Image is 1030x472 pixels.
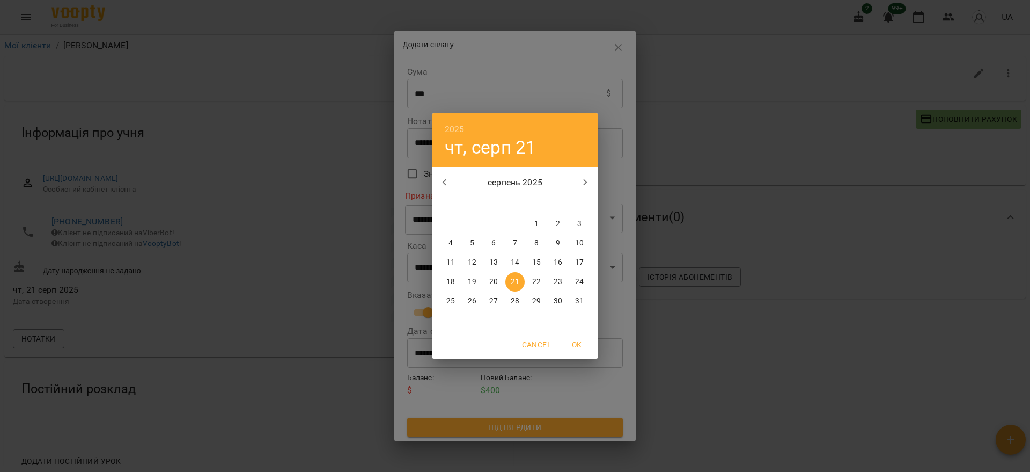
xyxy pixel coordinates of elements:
[522,338,551,351] span: Cancel
[548,198,568,209] span: сб
[527,234,546,253] button: 8
[441,292,460,311] button: 25
[513,238,517,249] p: 7
[575,277,584,287] p: 24
[548,234,568,253] button: 9
[441,272,460,292] button: 18
[570,253,589,272] button: 17
[441,253,460,272] button: 11
[470,238,474,249] p: 5
[505,272,525,292] button: 21
[570,292,589,311] button: 31
[575,257,584,268] p: 17
[511,277,519,287] p: 21
[462,292,482,311] button: 26
[511,257,519,268] p: 14
[462,234,482,253] button: 5
[489,277,498,287] p: 20
[570,214,589,234] button: 3
[468,296,476,307] p: 26
[548,272,568,292] button: 23
[527,253,546,272] button: 15
[484,234,503,253] button: 6
[446,257,455,268] p: 11
[484,292,503,311] button: 27
[527,198,546,209] span: пт
[575,238,584,249] p: 10
[527,272,546,292] button: 22
[532,277,541,287] p: 22
[484,253,503,272] button: 13
[532,296,541,307] p: 29
[462,272,482,292] button: 19
[554,296,562,307] p: 30
[560,335,594,354] button: OK
[556,238,560,249] p: 9
[534,238,539,249] p: 8
[462,198,482,209] span: вт
[489,257,498,268] p: 13
[505,198,525,209] span: чт
[577,219,582,229] p: 3
[548,214,568,234] button: 2
[441,234,460,253] button: 4
[548,253,568,272] button: 16
[458,176,573,189] p: серпень 2025
[505,234,525,253] button: 7
[570,272,589,292] button: 24
[468,257,476,268] p: 12
[511,296,519,307] p: 28
[446,296,455,307] p: 25
[527,214,546,234] button: 1
[445,122,465,137] button: 2025
[570,234,589,253] button: 10
[556,219,560,229] p: 2
[505,292,525,311] button: 28
[527,292,546,311] button: 29
[462,253,482,272] button: 12
[518,335,555,354] button: Cancel
[575,296,584,307] p: 31
[554,257,562,268] p: 16
[489,296,498,307] p: 27
[564,338,590,351] span: OK
[448,238,453,249] p: 4
[491,238,496,249] p: 6
[548,292,568,311] button: 30
[505,253,525,272] button: 14
[484,198,503,209] span: ср
[468,277,476,287] p: 19
[446,277,455,287] p: 18
[445,136,536,158] button: чт, серп 21
[570,198,589,209] span: нд
[441,198,460,209] span: пн
[532,257,541,268] p: 15
[534,219,539,229] p: 1
[554,277,562,287] p: 23
[484,272,503,292] button: 20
